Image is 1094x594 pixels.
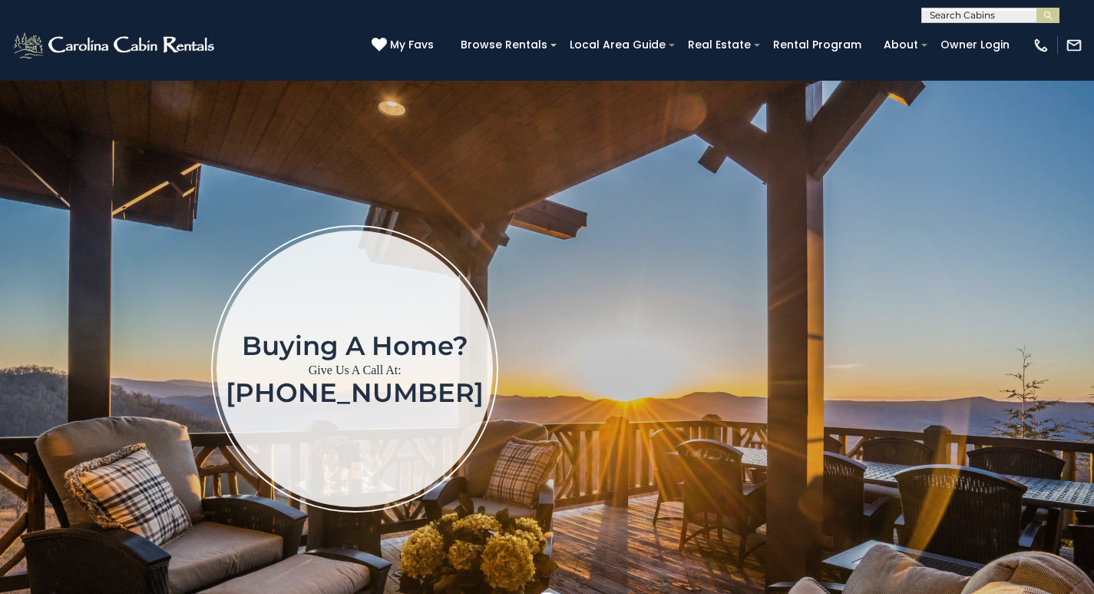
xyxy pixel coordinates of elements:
a: Rental Program [765,33,869,57]
a: About [876,33,926,57]
a: My Favs [372,37,438,54]
iframe: New Contact Form [687,161,1072,576]
a: Browse Rentals [453,33,555,57]
a: Owner Login [933,33,1017,57]
img: phone-regular-white.png [1033,37,1049,54]
p: Give Us A Call At: [226,360,484,381]
a: [PHONE_NUMBER] [226,377,484,409]
img: White-1-2.png [12,30,219,61]
img: mail-regular-white.png [1066,37,1082,54]
span: My Favs [390,37,434,53]
h1: Buying a home? [226,332,484,360]
a: Real Estate [680,33,759,57]
a: Local Area Guide [562,33,673,57]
